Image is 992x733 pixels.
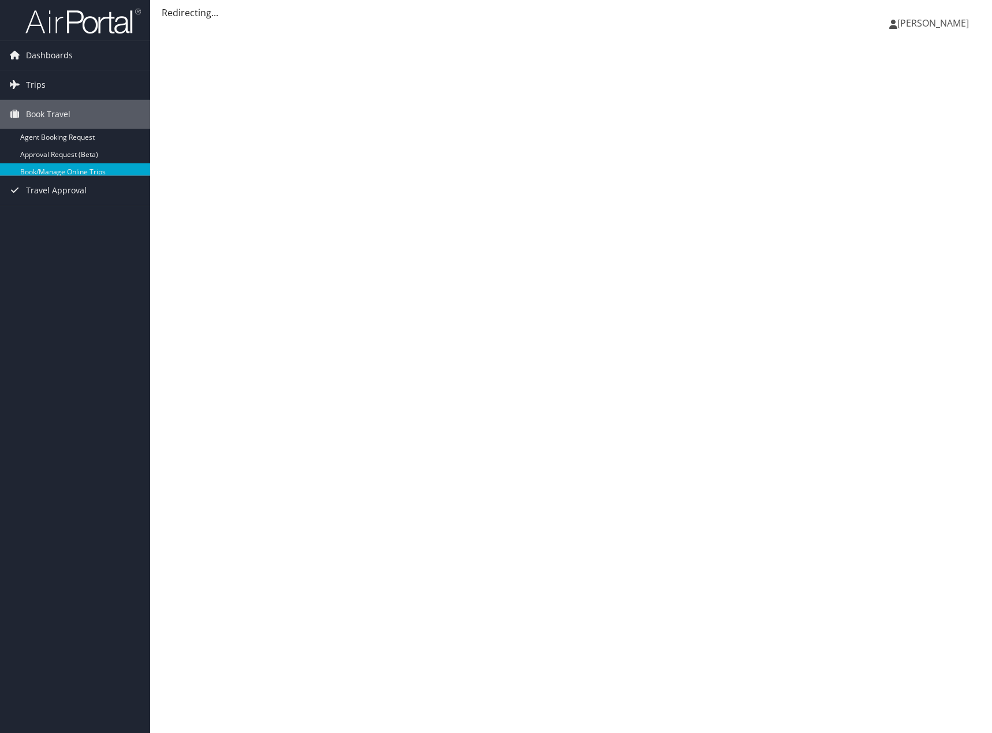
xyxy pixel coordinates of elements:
[889,6,980,40] a: [PERSON_NAME]
[26,41,73,70] span: Dashboards
[26,70,46,99] span: Trips
[26,176,87,205] span: Travel Approval
[26,100,70,129] span: Book Travel
[25,8,141,35] img: airportal-logo.png
[162,6,980,20] div: Redirecting...
[897,17,969,29] span: [PERSON_NAME]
